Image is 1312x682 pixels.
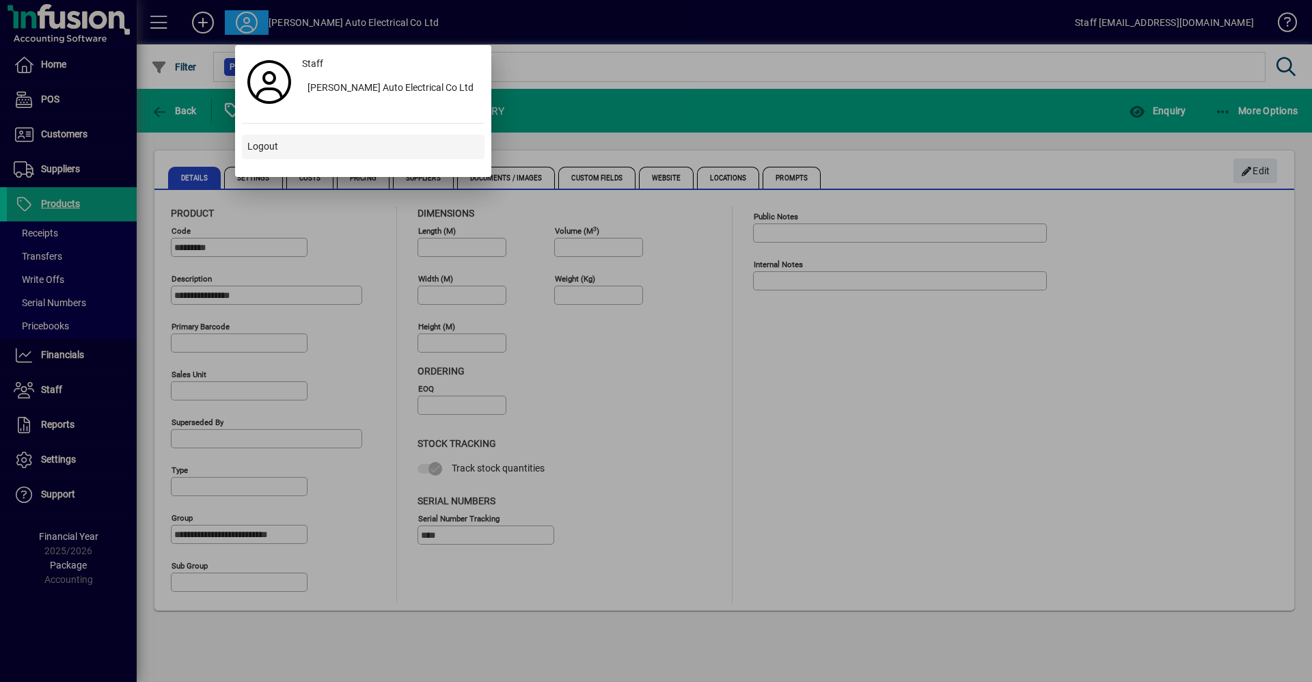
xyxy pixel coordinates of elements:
[297,52,484,77] a: Staff
[302,57,323,71] span: Staff
[297,77,484,101] button: [PERSON_NAME] Auto Electrical Co Ltd
[242,70,297,94] a: Profile
[247,139,278,154] span: Logout
[242,135,484,159] button: Logout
